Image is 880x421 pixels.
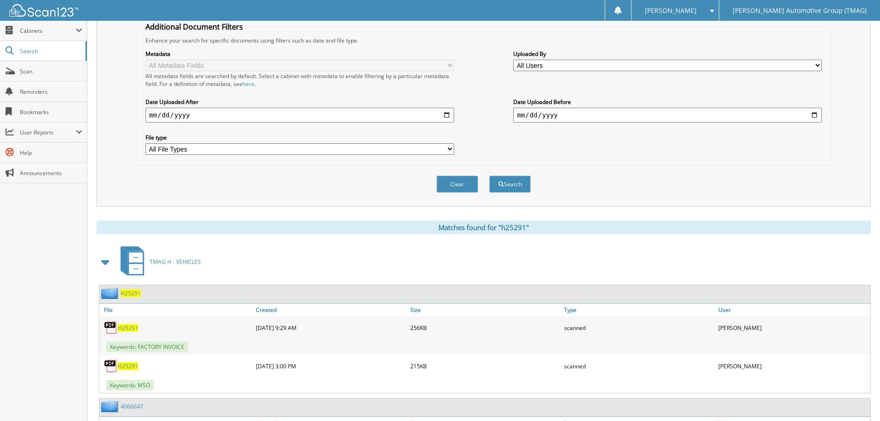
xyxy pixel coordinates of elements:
label: Date Uploaded After [146,98,454,106]
button: Search [489,176,531,193]
div: scanned [562,318,716,337]
legend: Additional Document Filters [141,22,248,32]
a: User [716,304,870,316]
img: PDF.png [104,321,118,335]
div: [PERSON_NAME] [716,318,870,337]
a: File [99,304,254,316]
div: 215KB [408,357,562,375]
label: File type [146,134,454,141]
span: Keywords: MSO [106,380,154,390]
span: User Reports [20,128,76,136]
img: scan123-logo-white.svg [9,4,79,17]
span: Scan [20,67,82,75]
div: Matches found for "h25291" [97,220,871,234]
img: folder2.png [101,287,121,299]
span: Bookmarks [20,108,82,116]
iframe: Chat Widget [834,377,880,421]
a: 4066647 [121,403,143,410]
input: end [513,108,822,122]
div: All metadata fields are searched by default. Select a cabinet with metadata to enable filtering b... [146,72,454,88]
img: PDF.png [104,359,118,373]
div: [PERSON_NAME] [716,357,870,375]
div: Enhance your search for specific documents using filters such as date and file type. [141,37,826,44]
span: Search [20,47,81,55]
span: Keywords: FACTORY INVOICE [106,342,188,352]
span: [PERSON_NAME] [645,8,697,13]
a: H25291 [118,324,138,332]
input: start [146,108,454,122]
span: TMAG H - VEHICLES [150,258,201,266]
span: Reminders [20,88,82,96]
button: Clear [437,176,478,193]
div: scanned [562,357,716,375]
a: Created [254,304,408,316]
label: Date Uploaded Before [513,98,822,106]
img: folder2.png [101,401,121,412]
a: Size [408,304,562,316]
label: Metadata [146,50,454,58]
a: here [243,80,255,88]
span: Announcements [20,169,82,177]
a: Type [562,304,716,316]
a: H25291 [121,289,141,297]
a: TMAG H - VEHICLES [115,244,201,280]
span: Help [20,149,82,157]
span: [PERSON_NAME] Automotive Group (TMAG) [733,8,867,13]
div: [DATE] 9:29 AM [254,318,408,337]
div: 256KB [408,318,562,337]
span: Cabinets [20,27,76,35]
label: Uploaded By [513,50,822,58]
div: [DATE] 3:00 PM [254,357,408,375]
a: H25291 [118,362,138,370]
